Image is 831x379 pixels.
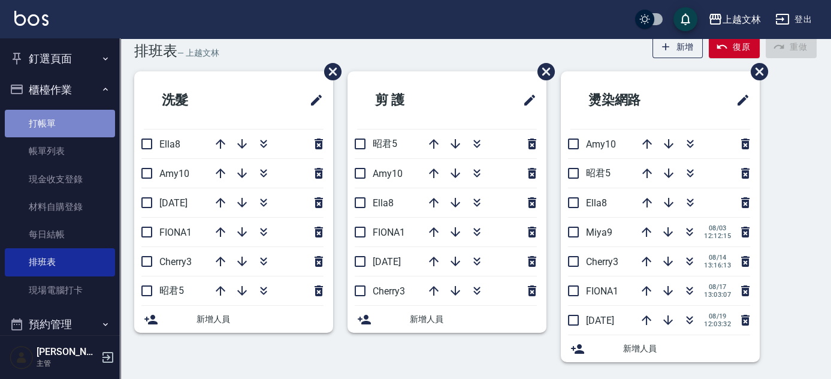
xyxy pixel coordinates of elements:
span: 新增人員 [410,313,537,326]
span: [DATE] [586,315,614,326]
button: 登出 [770,8,817,31]
span: 新增人員 [623,342,750,355]
span: Amy10 [586,139,616,150]
button: 釘選頁面 [5,43,115,74]
div: 新增人員 [134,306,333,333]
span: 08/03 [704,224,731,232]
span: 刪除班表 [528,54,557,89]
span: 昭君5 [373,138,397,149]
a: 排班表 [5,248,115,276]
button: 新增 [652,36,703,58]
button: 上越文林 [703,7,766,32]
span: Cherry3 [159,256,192,267]
span: 12:03:32 [704,320,731,328]
span: FIONA1 [586,285,618,297]
span: FIONA1 [159,227,192,238]
span: [DATE] [373,256,401,267]
div: 新增人員 [561,335,760,362]
span: Cherry3 [586,256,618,267]
button: 預約管理 [5,309,115,340]
span: 08/17 [704,283,731,291]
button: 櫃檯作業 [5,74,115,106]
span: 13:16:13 [704,261,731,269]
img: Person [10,345,34,369]
button: save [673,7,697,31]
span: Ella8 [159,139,180,150]
h2: 剪 護 [357,79,469,122]
span: 新增人員 [197,313,324,326]
a: 帳單列表 [5,137,115,165]
button: 復原 [709,36,760,58]
span: 修改班表的標題 [515,86,537,115]
div: 新增人員 [347,306,546,333]
a: 每日結帳 [5,221,115,248]
span: 13:03:07 [704,291,731,299]
a: 材料自購登錄 [5,193,115,221]
span: [DATE] [159,197,188,209]
span: 修改班表的標題 [729,86,750,115]
h2: 燙染網路 [570,79,694,122]
span: Amy10 [373,168,403,179]
span: 08/19 [704,312,731,320]
div: 上越文林 [723,12,761,27]
h2: 洗髮 [144,79,254,122]
span: 刪除班表 [315,54,343,89]
span: 昭君5 [586,167,611,179]
span: FIONA1 [373,227,405,238]
span: Amy10 [159,168,189,179]
span: Ella8 [373,197,394,209]
img: Logo [14,11,49,26]
p: 主管 [37,358,98,369]
h3: 排班表 [134,43,177,59]
span: 修改班表的標題 [302,86,324,115]
h5: [PERSON_NAME] [37,346,98,358]
span: Miya9 [586,227,612,238]
span: 08/14 [704,254,731,261]
span: 刪除班表 [742,54,770,89]
span: 12:12:15 [704,232,731,240]
h6: — 上越文林 [177,47,219,59]
span: Cherry3 [373,285,405,297]
a: 現場電腦打卡 [5,276,115,304]
span: 昭君5 [159,285,184,296]
a: 現金收支登錄 [5,166,115,193]
span: Ella8 [586,197,607,209]
a: 打帳單 [5,110,115,137]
